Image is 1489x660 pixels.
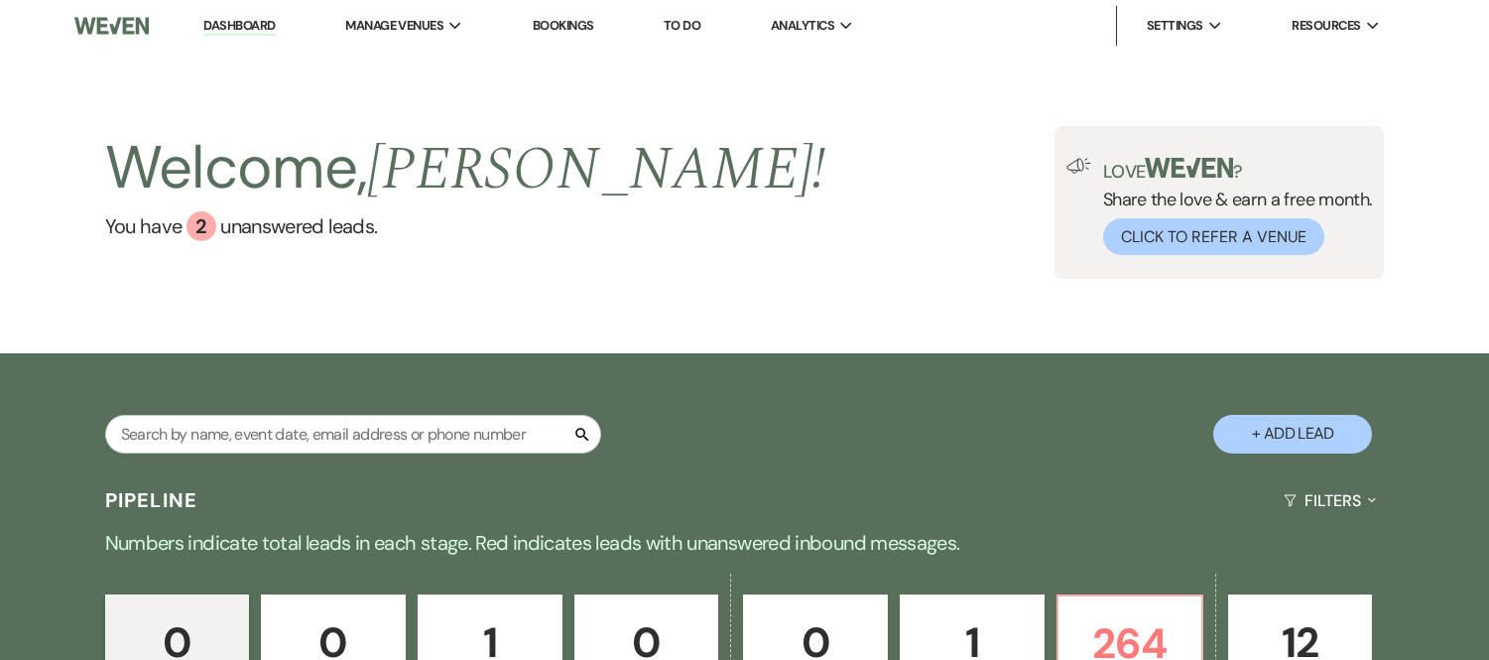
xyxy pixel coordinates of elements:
button: Filters [1276,474,1384,527]
h2: Welcome, [105,126,826,211]
p: Numbers indicate total leads in each stage. Red indicates leads with unanswered inbound messages. [31,527,1459,559]
span: Settings [1147,16,1203,36]
div: 2 [186,211,216,241]
img: Weven Logo [74,5,149,47]
button: + Add Lead [1213,415,1372,454]
span: [PERSON_NAME] ! [367,124,825,215]
input: Search by name, event date, email address or phone number [105,415,601,454]
span: Resources [1292,16,1360,36]
a: You have 2 unanswered leads. [105,211,826,241]
a: To Do [664,17,700,34]
div: Share the love & earn a free month. [1091,158,1373,255]
button: Click to Refer a Venue [1103,218,1324,255]
h3: Pipeline [105,486,198,514]
a: Bookings [533,17,594,34]
a: Dashboard [203,17,275,36]
span: Manage Venues [345,16,443,36]
p: Love ? [1103,158,1373,181]
span: Analytics [771,16,834,36]
img: weven-logo-green.svg [1145,158,1233,178]
img: loud-speaker-illustration.svg [1066,158,1091,174]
